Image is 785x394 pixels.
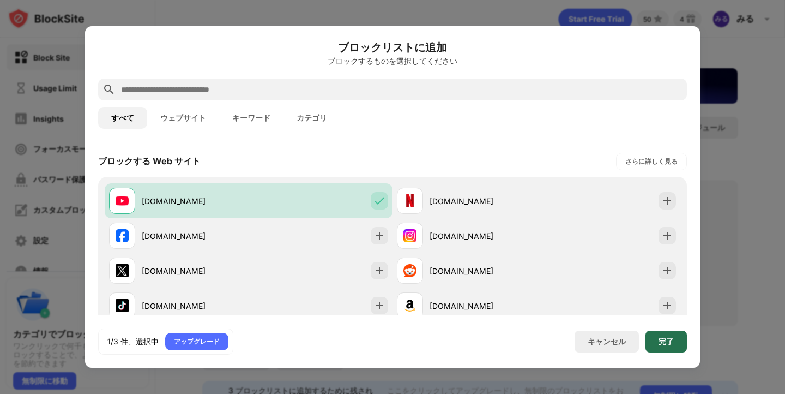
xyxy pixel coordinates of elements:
div: [DOMAIN_NAME] [430,195,536,207]
img: favicons [403,229,416,242]
img: favicons [403,194,416,207]
div: ブロックする Web サイト [98,156,201,168]
img: favicons [116,299,129,312]
div: 完了 [659,337,674,346]
div: 1/3 件、選択中 [107,336,159,347]
img: search.svg [102,83,116,96]
div: [DOMAIN_NAME] [142,230,249,242]
div: キャンセル [588,337,626,347]
div: [DOMAIN_NAME] [142,300,249,312]
div: [DOMAIN_NAME] [142,195,249,207]
img: favicons [116,229,129,242]
div: [DOMAIN_NAME] [430,230,536,242]
img: favicons [116,194,129,207]
button: カテゴリ [283,107,340,129]
h6: ブロックリストに追加 [98,39,687,56]
img: favicons [403,299,416,312]
div: アップグレード [174,336,220,347]
div: [DOMAIN_NAME] [430,265,536,277]
img: favicons [116,264,129,277]
button: すべて [98,107,147,129]
button: ウェブサイト [147,107,219,129]
div: さらに詳しく見る [625,156,678,167]
button: キーワード [219,107,283,129]
div: [DOMAIN_NAME] [430,300,536,312]
img: favicons [403,264,416,277]
div: ブロックするものを選択してください [98,57,687,65]
div: [DOMAIN_NAME] [142,265,249,277]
